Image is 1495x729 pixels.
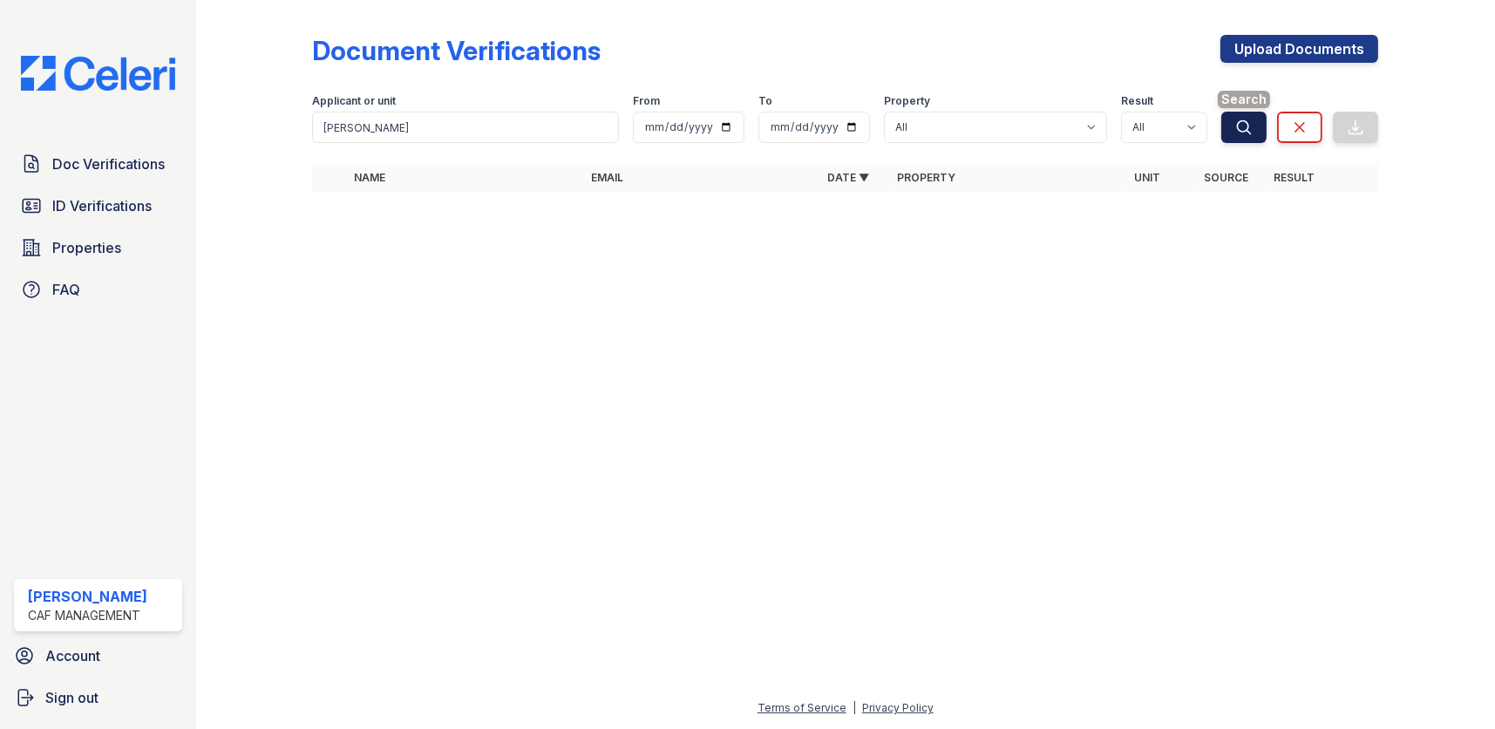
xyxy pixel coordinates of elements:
[312,112,619,143] input: Search by name, email, or unit number
[758,701,846,714] a: Terms of Service
[1121,94,1153,108] label: Result
[1221,112,1267,143] button: Search
[1274,171,1315,184] a: Result
[7,680,189,715] a: Sign out
[52,279,80,300] span: FAQ
[45,687,99,708] span: Sign out
[312,94,396,108] label: Applicant or unit
[28,586,147,607] div: [PERSON_NAME]
[1134,171,1160,184] a: Unit
[28,607,147,624] div: CAF Management
[1218,91,1270,108] span: Search
[7,56,189,91] img: CE_Logo_Blue-a8612792a0a2168367f1c8372b55b34899dd931a85d93a1a3d3e32e68fde9ad4.png
[1204,171,1248,184] a: Source
[14,272,182,307] a: FAQ
[14,188,182,223] a: ID Verifications
[898,171,956,184] a: Property
[853,701,856,714] div: |
[45,645,100,666] span: Account
[354,171,385,184] a: Name
[758,94,772,108] label: To
[52,195,152,216] span: ID Verifications
[14,146,182,181] a: Doc Verifications
[52,237,121,258] span: Properties
[7,638,189,673] a: Account
[14,230,182,265] a: Properties
[1220,35,1378,63] a: Upload Documents
[633,94,660,108] label: From
[828,171,870,184] a: Date ▼
[312,35,601,66] div: Document Verifications
[884,94,930,108] label: Property
[591,171,623,184] a: Email
[52,153,165,174] span: Doc Verifications
[862,701,934,714] a: Privacy Policy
